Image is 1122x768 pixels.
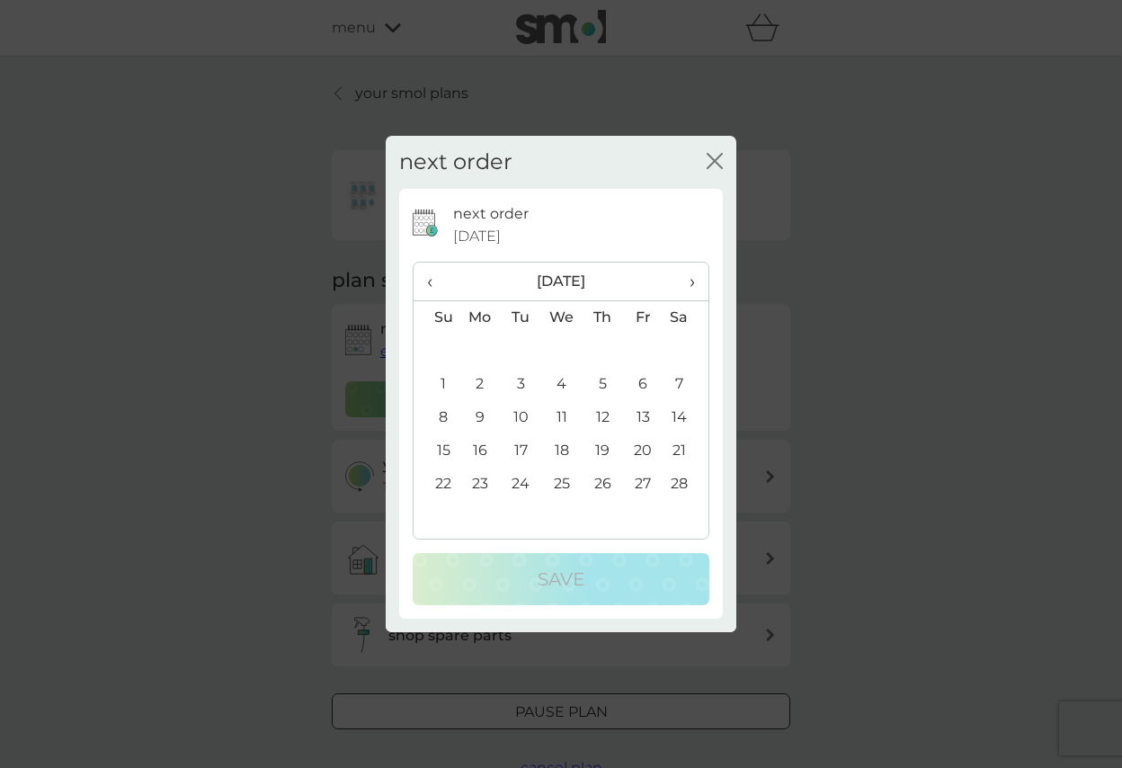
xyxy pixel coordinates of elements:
[707,153,723,172] button: close
[541,368,583,401] td: 4
[663,468,708,501] td: 28
[459,468,501,501] td: 23
[427,263,446,300] span: ‹
[663,300,708,335] th: Sa
[459,434,501,468] td: 16
[501,434,541,468] td: 17
[623,434,663,468] td: 20
[459,300,501,335] th: Mo
[459,368,501,401] td: 2
[414,368,459,401] td: 1
[541,300,583,335] th: We
[663,434,708,468] td: 21
[413,553,709,605] button: Save
[501,300,541,335] th: Tu
[541,434,583,468] td: 18
[583,434,623,468] td: 19
[459,263,663,301] th: [DATE]
[623,368,663,401] td: 6
[501,401,541,434] td: 10
[414,300,459,335] th: Su
[583,468,623,501] td: 26
[677,263,695,300] span: ›
[623,401,663,434] td: 13
[414,468,459,501] td: 22
[663,368,708,401] td: 7
[399,149,512,175] h2: next order
[541,401,583,434] td: 11
[583,401,623,434] td: 12
[414,401,459,434] td: 8
[538,565,584,594] p: Save
[501,468,541,501] td: 24
[623,300,663,335] th: Fr
[623,468,663,501] td: 27
[583,368,623,401] td: 5
[453,202,529,226] p: next order
[501,368,541,401] td: 3
[663,401,708,434] td: 14
[541,468,583,501] td: 25
[414,434,459,468] td: 15
[583,300,623,335] th: Th
[453,225,501,248] span: [DATE]
[459,401,501,434] td: 9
